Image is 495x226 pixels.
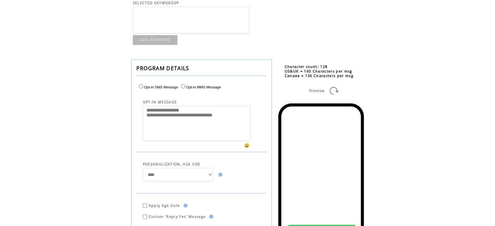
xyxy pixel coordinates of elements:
[139,84,143,88] input: Opt-in SMS Message
[244,142,250,148] span: 😀
[179,85,221,89] label: Opt-in MMS Message
[181,84,185,88] input: Opt-in MMS Message
[285,73,353,78] span: Canada = 136 Characters per msg
[143,100,177,104] span: OPT-IN MESSAGE
[149,203,180,208] span: Apply Age Gate
[149,214,206,219] span: Custom 'Reply Yes' Message
[309,88,324,93] span: Preview
[216,173,222,177] img: help.gif
[133,35,178,45] a: ADD KEYWORD
[133,1,177,5] span: SELECTED KEYWORDS
[285,64,328,69] span: Character count: 128
[182,204,187,207] img: help.gif
[285,69,352,73] span: US&UK = 160 Characters per msg
[137,85,178,89] label: Opt-in SMS Message
[143,162,200,166] span: PERSONALIZATION, ASK FOR
[136,65,189,72] span: PROGRAM DETAILS
[207,215,213,219] img: help.gif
